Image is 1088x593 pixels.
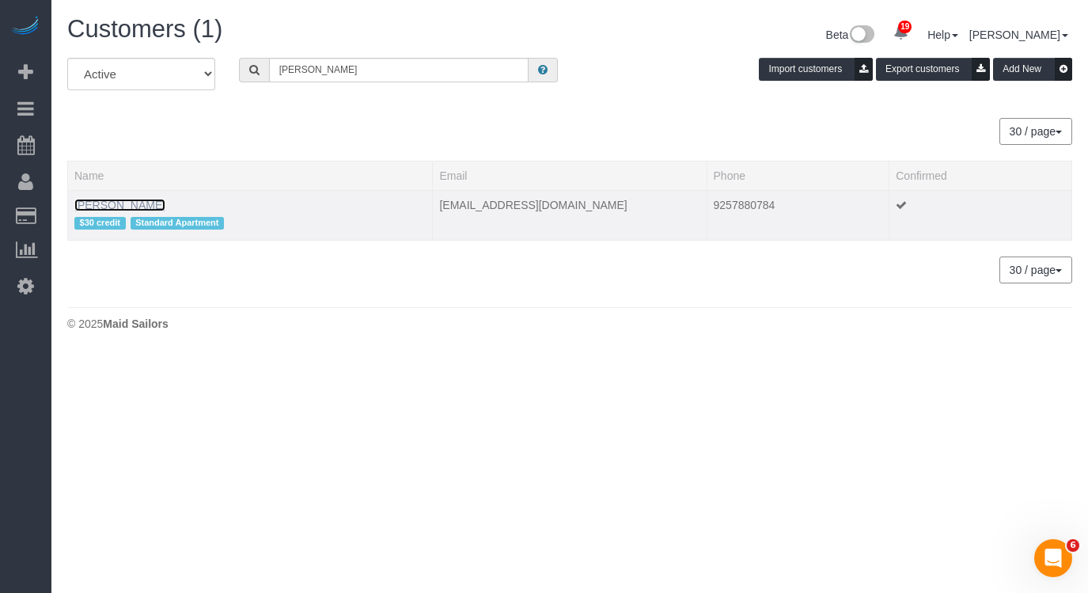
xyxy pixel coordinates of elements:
[103,317,168,330] strong: Maid Sailors
[67,316,1072,332] div: © 2025
[707,190,889,240] td: Phone
[9,16,41,38] img: Automaid Logo
[898,21,912,33] span: 19
[68,161,433,190] th: Name
[74,213,426,234] div: Tags
[885,16,916,51] a: 19
[68,190,433,240] td: Name
[826,29,875,41] a: Beta
[927,29,958,41] a: Help
[269,58,529,82] input: Search customers ...
[876,58,990,81] button: Export customers
[889,161,1072,190] th: Confirmed
[67,15,222,43] span: Customers (1)
[1034,539,1072,577] iframe: Intercom live chat
[131,217,225,230] span: Standard Apartment
[1000,257,1072,283] nav: Pagination navigation
[1067,539,1079,552] span: 6
[848,25,874,46] img: New interface
[999,118,1072,145] button: 30 / page
[74,199,165,211] a: [PERSON_NAME]
[759,58,873,81] button: Import customers
[969,29,1068,41] a: [PERSON_NAME]
[1000,118,1072,145] nav: Pagination navigation
[889,190,1072,240] td: Confirmed
[74,217,126,230] span: $30 credit
[433,161,707,190] th: Email
[433,190,707,240] td: Email
[999,257,1072,283] button: 30 / page
[993,58,1072,81] button: Add New
[707,161,889,190] th: Phone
